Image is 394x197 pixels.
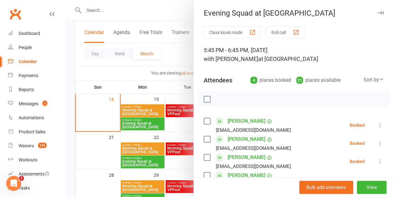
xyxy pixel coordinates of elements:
[8,153,66,167] a: Workouts
[250,77,257,84] div: 4
[19,59,37,64] div: Calendar
[350,141,365,145] div: Booked
[228,116,265,126] a: [PERSON_NAME]
[228,170,265,180] a: [PERSON_NAME]
[38,143,47,148] span: 124
[357,181,387,194] button: View
[299,181,353,194] button: Bulk add attendees
[250,76,291,85] div: places booked
[204,46,384,63] div: 5:45 PM - 6:45 PM, [DATE]
[258,56,318,62] span: at [GEOGRAPHIC_DATA]
[19,101,38,106] div: Messages
[8,111,66,125] a: Automations
[19,185,30,190] div: Tasks
[296,76,341,85] div: places available
[8,167,66,181] a: Assessments
[350,159,365,164] div: Booked
[363,76,384,84] div: Sort by
[266,27,305,38] button: Roll call
[19,73,38,78] div: Payments
[216,126,291,134] div: [EMAIL_ADDRESS][DOMAIN_NAME]
[8,27,66,41] a: Dashboard
[8,55,66,69] a: Calendar
[216,162,291,170] div: [EMAIL_ADDRESS][DOMAIN_NAME]
[19,171,50,176] div: Assessments
[19,87,34,92] div: Reports
[8,83,66,97] a: Reports
[350,123,365,127] div: Booked
[204,27,261,38] button: Class kiosk mode
[228,134,265,144] a: [PERSON_NAME]
[42,101,47,106] span: 2
[8,69,66,83] a: Payments
[204,56,258,62] span: with [PERSON_NAME]
[19,31,40,36] div: Dashboard
[19,115,44,120] div: Automations
[194,9,394,17] div: Evening Squad at [GEOGRAPHIC_DATA]
[8,139,66,153] a: Waivers 124
[228,152,265,162] a: [PERSON_NAME]
[6,176,21,191] iframe: Intercom live chat
[216,144,291,152] div: [EMAIL_ADDRESS][DOMAIN_NAME]
[7,6,23,22] a: Clubworx
[19,143,34,148] div: Waivers
[8,181,66,195] a: Tasks
[19,157,37,162] div: Workouts
[19,129,45,134] div: Product Sales
[8,97,66,111] a: Messages 2
[8,41,66,55] a: People
[296,77,303,84] div: 21
[8,125,66,139] a: Product Sales
[19,176,24,181] span: 1
[19,45,32,50] div: People
[204,76,232,85] div: Attendees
